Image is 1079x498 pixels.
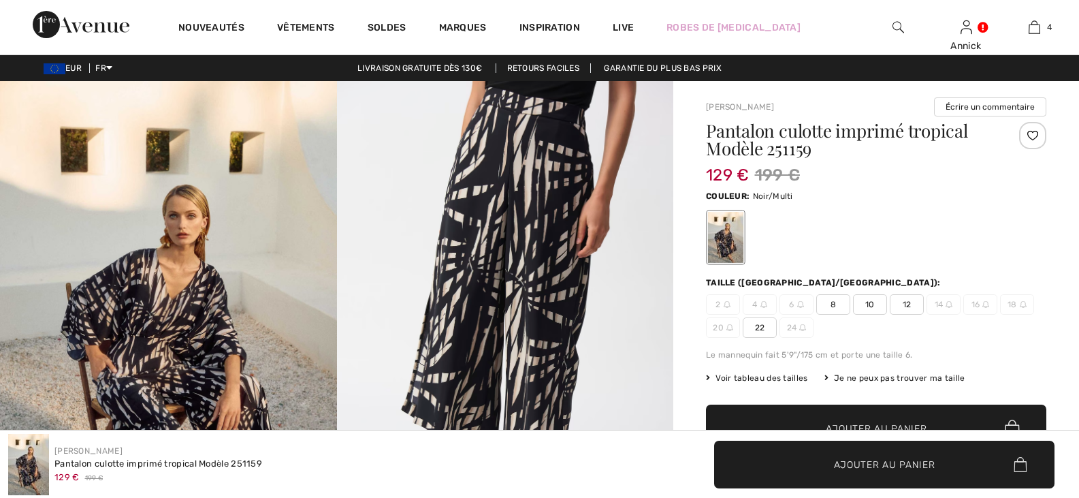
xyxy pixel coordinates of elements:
img: Mon panier [1029,19,1040,35]
span: 199 € [755,163,801,187]
img: Bag.svg [1014,457,1027,472]
div: Je ne peux pas trouver ma taille [824,372,965,384]
a: Nouveautés [178,22,244,36]
a: [PERSON_NAME] [54,446,123,456]
a: Garantie du plus bas prix [593,63,732,73]
a: Se connecter [961,20,972,33]
img: Euro [44,63,65,74]
span: 10 [853,294,887,315]
img: recherche [892,19,904,35]
span: 6 [779,294,814,315]
span: 2 [706,294,740,315]
h1: Pantalon culotte imprimé tropical Modèle 251159 [706,122,990,157]
span: Ajouter au panier [826,422,927,436]
span: 199 € [85,473,103,484]
div: Taille ([GEOGRAPHIC_DATA]/[GEOGRAPHIC_DATA]): [706,277,944,289]
span: 129 € [54,472,80,482]
a: Vêtements [277,22,335,36]
button: Ajouter au panier [706,405,1046,452]
a: Livraison gratuite dès 130€ [347,63,493,73]
span: Voir tableau des tailles [706,372,808,384]
span: 8 [816,294,850,315]
img: ring-m.svg [797,301,804,308]
span: 4 [743,294,777,315]
img: ring-m.svg [760,301,767,308]
span: Noir/Multi [753,191,793,201]
div: Annick [933,39,999,53]
img: Pantalon culotte imprim&eacute; tropical mod&egrave;le 251159 [8,434,49,495]
span: FR [95,63,112,73]
img: ring-m.svg [726,324,733,331]
img: Mes infos [961,19,972,35]
div: Noir/Multi [708,212,743,263]
a: Retours faciles [496,63,592,73]
a: Soldes [368,22,406,36]
span: 16 [963,294,997,315]
img: ring-m.svg [799,324,806,331]
span: 18 [1000,294,1034,315]
a: 4 [1001,19,1067,35]
span: 12 [890,294,924,315]
iframe: Ouvre un widget dans lequel vous pouvez chatter avec l’un de nos agents [993,396,1065,430]
a: [PERSON_NAME] [706,102,774,112]
span: 24 [779,317,814,338]
img: ring-m.svg [946,301,952,308]
span: 4 [1047,21,1052,33]
span: 14 [927,294,961,315]
img: ring-m.svg [1020,301,1027,308]
a: Live [613,20,634,35]
img: ring-m.svg [982,301,989,308]
span: Ajouter au panier [834,457,935,471]
span: 129 € [706,152,750,185]
span: Inspiration [519,22,580,36]
img: 1ère Avenue [33,11,129,38]
span: Couleur: [706,191,750,201]
span: 20 [706,317,740,338]
span: 22 [743,317,777,338]
img: ring-m.svg [724,301,730,308]
a: Robes de [MEDICAL_DATA] [666,20,801,35]
span: EUR [44,63,87,73]
div: Pantalon culotte imprimé tropical Modèle 251159 [54,457,262,471]
a: Marques [439,22,487,36]
button: Écrire un commentaire [934,97,1046,116]
div: Le mannequin fait 5'9"/175 cm et porte une taille 6. [706,349,1046,361]
button: Ajouter au panier [714,441,1054,488]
